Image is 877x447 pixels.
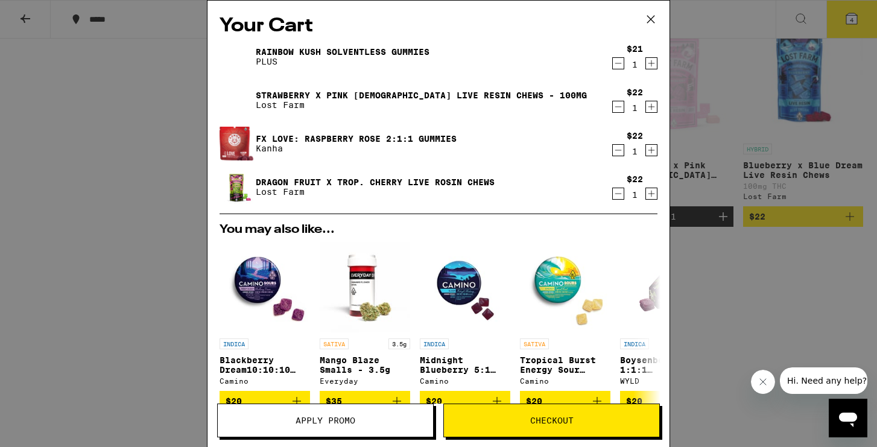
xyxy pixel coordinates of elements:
div: Everyday [320,377,410,385]
img: Rainbow Kush Solventless Gummies [220,40,253,74]
p: Mango Blaze Smalls - 3.5g [320,355,410,375]
span: $20 [526,396,542,406]
img: Camino - Tropical Burst Energy Sour Gummies [520,242,610,332]
div: Camino [220,377,310,385]
span: $20 [626,396,642,406]
a: Open page for Boysenberry 1:1:1 THC:CBD:CBN Gummies from WYLD [620,242,711,391]
p: Midnight Blueberry 5:1 Sleep Gummies [420,355,510,375]
button: Add to bag [320,391,410,411]
div: 1 [627,60,643,69]
img: Dragon Fruit x Trop. Cherry Live Rosin Chews [220,170,253,204]
span: $35 [326,396,342,406]
a: Open page for Midnight Blueberry 5:1 Sleep Gummies from Camino [420,242,510,391]
iframe: Close message [751,370,775,394]
button: Decrement [612,188,624,200]
p: Kanha [256,144,457,153]
p: 3.5g [388,338,410,349]
img: WYLD - Boysenberry 1:1:1 THC:CBD:CBN Gummies [633,242,697,332]
a: Open page for Blackberry Dream10:10:10 Deep Sleep Gummies from Camino [220,242,310,391]
button: Decrement [612,57,624,69]
p: INDICA [220,338,249,349]
a: Open page for Tropical Burst Energy Sour Gummies from Camino [520,242,610,391]
button: Add to bag [420,391,510,411]
span: $20 [226,396,242,406]
p: PLUS [256,57,429,66]
iframe: Button to launch messaging window [829,399,867,437]
p: Lost Farm [256,100,587,110]
div: $22 [627,131,643,141]
p: SATIVA [320,338,349,349]
button: Increment [645,188,657,200]
img: Camino - Midnight Blueberry 5:1 Sleep Gummies [420,242,510,332]
span: $20 [426,396,442,406]
button: Add to bag [520,391,610,411]
h2: You may also like... [220,224,657,236]
button: Increment [645,57,657,69]
a: Dragon Fruit x Trop. Cherry Live Rosin Chews [256,177,495,187]
p: INDICA [420,338,449,349]
a: Strawberry x Pink [DEMOGRAPHIC_DATA] Live Resin Chews - 100mg [256,90,587,100]
button: Checkout [443,404,660,437]
div: $22 [627,87,643,97]
p: Tropical Burst Energy Sour Gummies [520,355,610,375]
p: Blackberry Dream10:10:10 Deep Sleep Gummies [220,355,310,375]
div: Camino [420,377,510,385]
a: FX LOVE: Raspberry Rose 2:1:1 Gummies [256,134,457,144]
button: Apply Promo [217,404,434,437]
img: FX LOVE: Raspberry Rose 2:1:1 Gummies [220,125,253,162]
img: Everyday - Mango Blaze Smalls - 3.5g [320,242,410,332]
button: Decrement [612,101,624,113]
a: Rainbow Kush Solventless Gummies [256,47,429,57]
div: 1 [627,103,643,113]
img: Strawberry x Pink Jesus Live Resin Chews - 100mg [220,83,253,117]
div: 1 [627,147,643,156]
img: Camino - Blackberry Dream10:10:10 Deep Sleep Gummies [220,242,310,332]
button: Add to bag [620,391,711,411]
a: Open page for Mango Blaze Smalls - 3.5g from Everyday [320,242,410,391]
button: Add to bag [220,391,310,411]
span: Apply Promo [296,416,355,425]
iframe: Message from company [780,367,867,394]
button: Increment [645,101,657,113]
p: Boysenberry 1:1:1 THC:CBD:CBN Gummies [620,355,711,375]
button: Decrement [612,144,624,156]
span: Checkout [530,416,574,425]
div: 1 [627,190,643,200]
p: INDICA [620,338,649,349]
div: Camino [520,377,610,385]
div: $21 [627,44,643,54]
p: Lost Farm [256,187,495,197]
div: $22 [627,174,643,184]
button: Increment [645,144,657,156]
div: WYLD [620,377,711,385]
h2: Your Cart [220,13,657,40]
p: SATIVA [520,338,549,349]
